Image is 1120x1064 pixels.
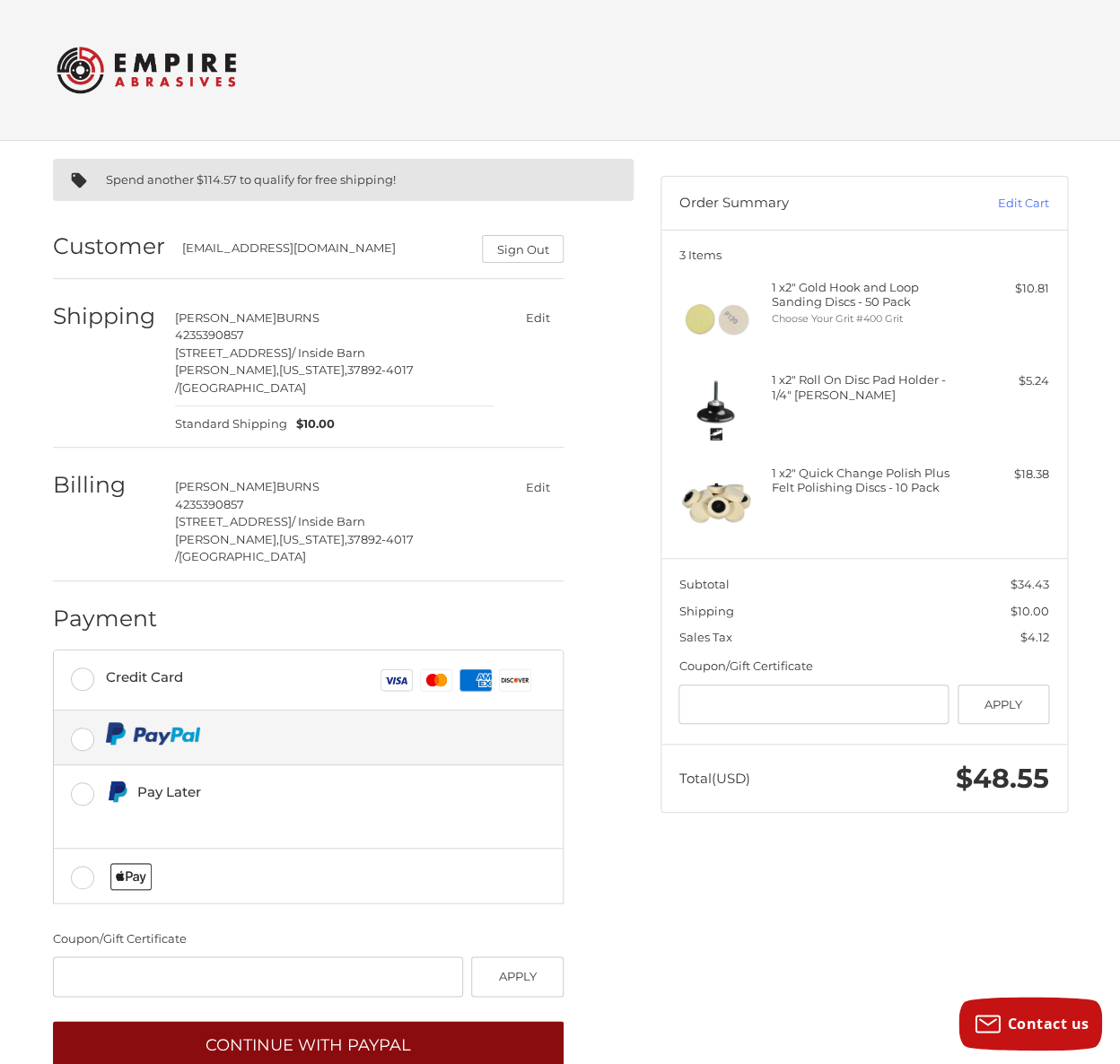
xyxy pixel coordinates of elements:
[175,327,244,342] span: 4235390857
[287,415,335,433] span: $10.00
[276,310,319,325] span: BURNS
[179,380,306,395] span: [GEOGRAPHIC_DATA]
[175,345,292,360] span: [STREET_ADDRESS]
[958,685,1050,725] button: Apply
[678,770,749,787] span: Total (USD)
[175,532,279,546] span: [PERSON_NAME],
[678,248,1049,262] h3: 3 Items
[175,415,287,433] span: Standard Shipping
[771,311,952,327] li: Choose Your Grit #400 Grit
[678,577,729,591] span: Subtotal
[512,305,564,331] button: Edit
[956,762,1049,795] span: $48.55
[279,362,347,377] span: [US_STATE],
[53,956,463,997] input: Gift Certificate or Coupon Code
[106,781,128,803] img: Pay Later icon
[771,280,952,310] h4: 1 x 2" Gold Hook and Loop Sanding Discs - 50 Pack
[932,195,1049,213] a: Edit Cart
[1011,577,1049,591] span: $34.43
[678,195,931,213] h3: Order Summary
[175,362,279,377] span: [PERSON_NAME],
[106,722,200,745] img: PayPal icon
[1011,604,1049,618] span: $10.00
[771,466,952,495] h4: 1 x 2" Quick Change Polish Plus Felt Polishing Discs - 10 Pack
[106,662,183,692] div: Credit Card
[110,863,153,890] img: Applepay icon
[137,777,470,807] div: Pay Later
[106,172,396,187] span: Spend another $114.57 to qualify for free shipping!
[512,474,564,500] button: Edit
[57,35,236,105] img: Empire Abrasives
[279,532,347,546] span: [US_STATE],
[175,514,292,528] span: [STREET_ADDRESS]
[678,658,1049,676] div: Coupon/Gift Certificate
[1020,630,1049,644] span: $4.12
[53,471,158,499] h2: Billing
[678,604,733,618] span: Shipping
[53,605,158,632] h2: Payment
[957,372,1049,390] div: $5.24
[179,549,306,563] span: [GEOGRAPHIC_DATA]
[957,466,1049,484] div: $18.38
[958,997,1102,1051] button: Contact us
[175,362,414,395] span: 37892-4017 /
[1008,1014,1089,1033] span: Contact us
[106,812,470,826] iframe: PayPal Message 1
[771,372,952,402] h4: 1 x 2" Roll On Disc Pad Holder - 1/4" [PERSON_NAME]
[678,630,731,644] span: Sales Tax
[175,479,276,493] span: [PERSON_NAME]
[292,514,365,528] span: / Inside Barn
[678,685,949,725] input: Gift Certificate or Coupon Code
[175,310,276,325] span: [PERSON_NAME]
[175,497,244,511] span: 4235390857
[182,240,464,263] div: [EMAIL_ADDRESS][DOMAIN_NAME]
[53,302,158,330] h2: Shipping
[53,232,165,260] h2: Customer
[957,280,1049,298] div: $10.81
[471,956,564,997] button: Apply
[292,345,365,360] span: / Inside Barn
[276,479,319,493] span: BURNS
[482,235,564,263] button: Sign Out
[53,930,564,948] div: Coupon/Gift Certificate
